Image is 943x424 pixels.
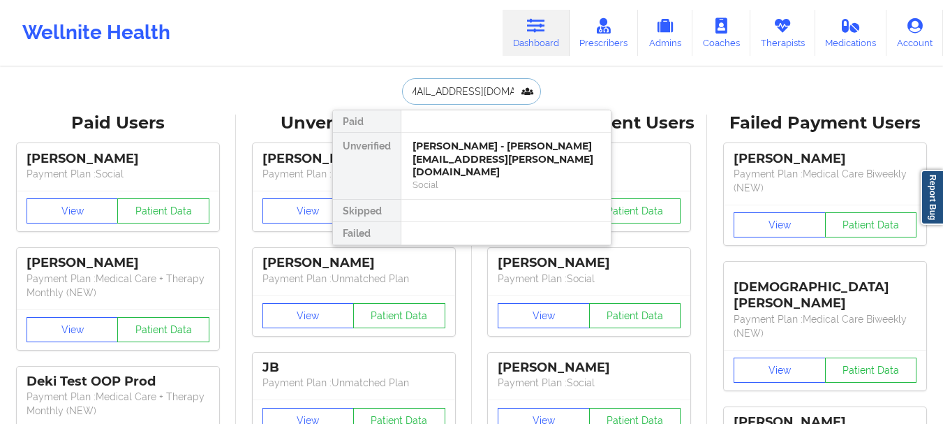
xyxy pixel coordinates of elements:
[262,376,445,390] p: Payment Plan : Unmatched Plan
[734,167,916,195] p: Payment Plan : Medical Care Biweekly (NEW)
[825,212,917,237] button: Patient Data
[734,358,826,383] button: View
[589,198,681,224] button: Patient Data
[262,303,355,328] button: View
[498,303,590,328] button: View
[413,179,600,191] div: Social
[27,151,209,167] div: [PERSON_NAME]
[750,10,815,56] a: Therapists
[27,255,209,271] div: [PERSON_NAME]
[498,255,681,271] div: [PERSON_NAME]
[570,10,639,56] a: Prescribers
[589,303,681,328] button: Patient Data
[27,272,209,300] p: Payment Plan : Medical Care + Therapy Monthly (NEW)
[333,222,401,244] div: Failed
[262,255,445,271] div: [PERSON_NAME]
[692,10,750,56] a: Coaches
[333,133,401,200] div: Unverified
[734,269,916,312] div: [DEMOGRAPHIC_DATA][PERSON_NAME]
[262,272,445,286] p: Payment Plan : Unmatched Plan
[638,10,692,56] a: Admins
[717,112,933,134] div: Failed Payment Users
[262,151,445,167] div: [PERSON_NAME]
[921,170,943,225] a: Report Bug
[734,151,916,167] div: [PERSON_NAME]
[886,10,943,56] a: Account
[27,390,209,418] p: Payment Plan : Medical Care + Therapy Monthly (NEW)
[333,110,401,133] div: Paid
[503,10,570,56] a: Dashboard
[333,200,401,222] div: Skipped
[353,303,445,328] button: Patient Data
[117,317,209,342] button: Patient Data
[246,112,462,134] div: Unverified Users
[117,198,209,224] button: Patient Data
[734,312,916,340] p: Payment Plan : Medical Care Biweekly (NEW)
[262,167,445,181] p: Payment Plan : Unmatched Plan
[27,167,209,181] p: Payment Plan : Social
[734,212,826,237] button: View
[10,112,226,134] div: Paid Users
[825,358,917,383] button: Patient Data
[27,374,209,390] div: Deki Test OOP Prod
[27,317,119,342] button: View
[498,360,681,376] div: [PERSON_NAME]
[262,198,355,224] button: View
[27,198,119,224] button: View
[815,10,887,56] a: Medications
[413,140,600,179] div: [PERSON_NAME] - [PERSON_NAME][EMAIL_ADDRESS][PERSON_NAME][DOMAIN_NAME]
[498,272,681,286] p: Payment Plan : Social
[498,376,681,390] p: Payment Plan : Social
[262,360,445,376] div: JB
